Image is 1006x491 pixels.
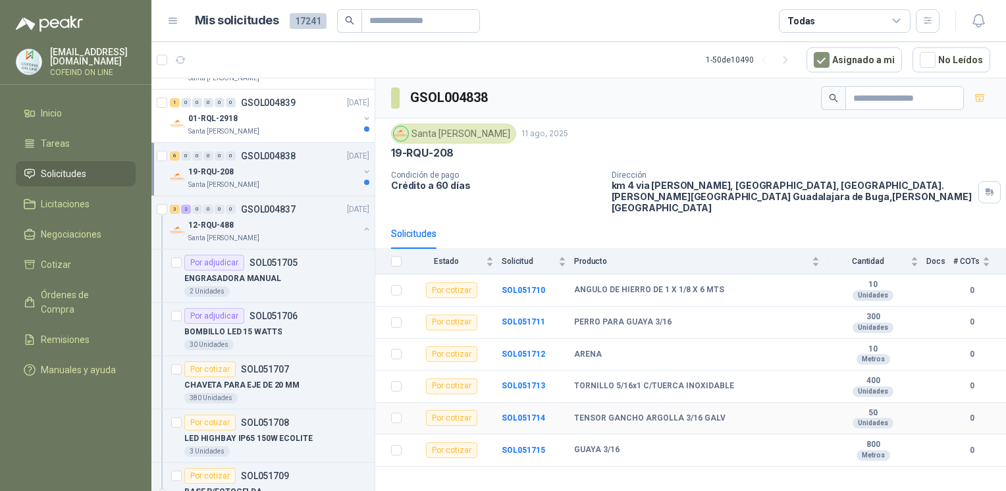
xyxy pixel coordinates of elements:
div: Por cotizar [426,410,477,426]
span: Producto [574,257,809,266]
th: Cantidad [828,249,926,274]
b: PERRO PARA GUAYA 3/16 [574,317,672,328]
p: SOL051708 [241,418,289,427]
th: # COTs [953,249,1006,274]
a: 6 0 0 0 0 0 GSOL004838[DATE] Company Logo19-RQU-208Santa [PERSON_NAME] [170,148,372,190]
p: [DATE] [347,203,369,216]
a: SOL051715 [502,446,545,455]
div: 1 - 50 de 10490 [706,49,796,70]
span: Solicitud [502,257,556,266]
h3: GSOL004838 [410,88,490,108]
p: CHAVETA PARA EJE DE 20 MM [184,379,300,392]
span: Cantidad [828,257,908,266]
th: Solicitud [502,249,574,274]
a: Tareas [16,131,136,156]
div: 0 [215,98,225,107]
div: 0 [226,98,236,107]
span: Solicitudes [41,167,86,181]
a: SOL051712 [502,349,545,359]
div: Por cotizar [426,378,477,394]
div: 3 [170,205,180,214]
th: Producto [574,249,828,274]
div: 0 [203,205,213,214]
div: Solicitudes [391,226,437,241]
img: Company Logo [170,169,186,185]
img: Logo peakr [16,16,83,32]
div: 0 [192,205,202,214]
a: SOL051714 [502,413,545,423]
p: SOL051705 [250,258,298,267]
div: 2 [181,205,191,214]
div: 0 [226,151,236,161]
p: [DATE] [347,150,369,163]
div: Por cotizar [426,442,477,458]
span: Manuales y ayuda [41,363,116,377]
div: 0 [203,98,213,107]
span: Negociaciones [41,227,101,242]
p: 19-RQU-208 [391,146,454,160]
div: 0 [215,151,225,161]
div: Unidades [853,386,893,397]
p: LED HIGHBAY IP65 150W ECOLITE [184,432,313,445]
p: GSOL004838 [241,151,296,161]
img: Company Logo [170,222,186,238]
div: Unidades [853,418,893,428]
div: 30 Unidades [184,340,234,350]
span: search [829,93,838,103]
a: Solicitudes [16,161,136,186]
b: TORNILLO 5/16x1 C/TUERCA INOXIDABLE [574,381,734,392]
button: No Leídos [913,47,990,72]
b: 400 [828,376,918,386]
h1: Mis solicitudes [195,11,279,30]
b: 0 [953,412,990,425]
p: Santa [PERSON_NAME] [188,73,259,84]
b: 0 [953,380,990,392]
a: SOL051710 [502,286,545,295]
b: ARENA [574,349,602,360]
img: Company Logo [394,126,408,141]
a: SOL051713 [502,381,545,390]
b: 0 [953,444,990,457]
div: Metros [857,450,890,461]
span: Inicio [41,106,62,120]
a: Por cotizarSOL051707CHAVETA PARA EJE DE 20 MM380 Unidades [151,356,375,409]
div: Por cotizar [184,415,236,430]
a: Inicio [16,101,136,126]
a: SOL051711 [502,317,545,326]
span: # COTs [953,257,980,266]
div: Por adjudicar [184,255,244,271]
div: 380 Unidades [184,393,238,403]
span: Remisiones [41,332,90,347]
div: Por cotizar [426,315,477,330]
div: Por cotizar [426,282,477,298]
a: Negociaciones [16,222,136,247]
p: km 4 via [PERSON_NAME], [GEOGRAPHIC_DATA], [GEOGRAPHIC_DATA]. [PERSON_NAME][GEOGRAPHIC_DATA] Guad... [612,180,974,213]
span: Tareas [41,136,70,151]
p: 12-RQU-488 [188,219,234,232]
span: Licitaciones [41,197,90,211]
div: 0 [203,151,213,161]
p: [DATE] [347,97,369,109]
div: 1 [170,98,180,107]
div: Por cotizar [426,346,477,362]
p: SOL051709 [241,471,289,480]
p: SOL051706 [250,311,298,321]
p: [EMAIL_ADDRESS][DOMAIN_NAME] [50,47,136,66]
a: Licitaciones [16,192,136,217]
p: GSOL004839 [241,98,296,107]
a: Cotizar [16,252,136,277]
button: Asignado a mi [807,47,902,72]
div: 0 [192,151,202,161]
b: 0 [953,284,990,297]
th: Estado [410,249,502,274]
p: GSOL004837 [241,205,296,214]
p: 19-RQU-208 [188,166,234,178]
div: Todas [787,14,815,28]
img: Company Logo [16,49,41,74]
a: Órdenes de Compra [16,282,136,322]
